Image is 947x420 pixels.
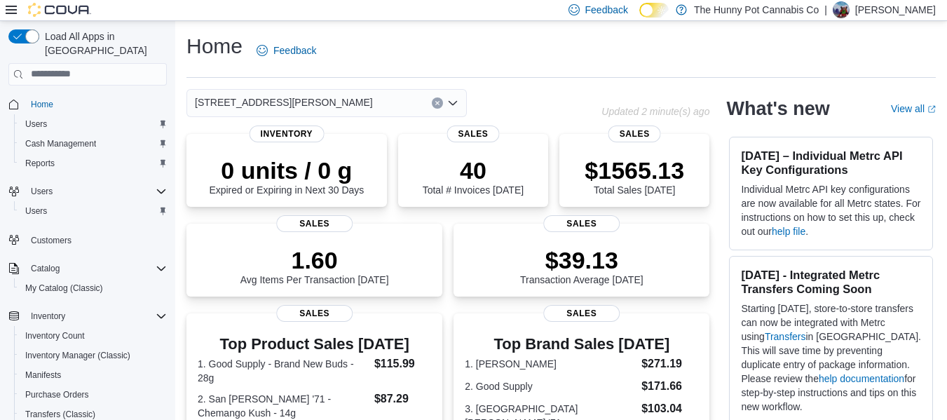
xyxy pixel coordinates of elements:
img: Cova [28,3,91,17]
span: Reports [25,158,55,169]
button: Users [14,201,172,221]
dt: 1. [PERSON_NAME] [465,357,636,371]
span: Customers [31,235,71,246]
span: Inventory [250,126,325,142]
span: Cash Management [20,135,167,152]
span: Users [25,118,47,130]
a: Customers [25,232,77,249]
span: [STREET_ADDRESS][PERSON_NAME] [195,94,373,111]
dt: 2. San [PERSON_NAME] '71 - Chemango Kush - 14g [198,392,369,420]
button: Users [3,182,172,201]
a: View allExternal link [891,103,936,114]
span: Inventory [31,311,65,322]
a: Home [25,96,59,113]
span: Transfers (Classic) [25,409,95,420]
span: Feedback [585,3,628,17]
span: Inventory Manager (Classic) [20,347,167,364]
span: Home [25,95,167,113]
a: Feedback [251,36,322,65]
button: Purchase Orders [14,385,172,405]
a: help documentation [819,373,904,384]
input: Dark Mode [639,3,669,18]
dd: $271.19 [641,355,698,372]
span: My Catalog (Classic) [20,280,167,297]
span: Inventory [25,308,167,325]
span: Customers [25,231,167,248]
button: Inventory [25,308,71,325]
span: Manifests [25,370,61,381]
button: Inventory Count [14,326,172,346]
span: Users [25,205,47,217]
button: Catalog [3,259,172,278]
a: Inventory Manager (Classic) [20,347,136,364]
span: Reports [20,155,167,172]
dd: $87.29 [374,391,431,407]
p: 1.60 [240,246,389,274]
div: Expired or Expiring in Next 30 Days [209,156,364,196]
button: Reports [14,154,172,173]
span: Users [25,183,167,200]
h1: Home [186,32,243,60]
a: My Catalog (Classic) [20,280,109,297]
h3: [DATE] – Individual Metrc API Key Configurations [741,149,921,177]
span: Sales [608,126,661,142]
p: $1565.13 [585,156,684,184]
p: $39.13 [520,246,643,274]
div: Total # Invoices [DATE] [423,156,524,196]
span: Users [20,116,167,133]
p: 40 [423,156,524,184]
button: Customers [3,229,172,250]
dd: $115.99 [374,355,431,372]
span: Sales [276,215,353,232]
div: Transaction Average [DATE] [520,246,643,285]
p: | [824,1,827,18]
a: Cash Management [20,135,102,152]
div: Total Sales [DATE] [585,156,684,196]
dd: $171.66 [641,378,698,395]
span: My Catalog (Classic) [25,283,103,294]
button: Users [14,114,172,134]
a: Manifests [20,367,67,384]
span: Sales [543,215,620,232]
dt: 2. Good Supply [465,379,636,393]
span: Sales [447,126,499,142]
a: Users [20,203,53,219]
span: Users [20,203,167,219]
a: Users [20,116,53,133]
svg: External link [927,105,936,114]
button: Users [25,183,58,200]
h3: Top Product Sales [DATE] [198,336,431,353]
p: [PERSON_NAME] [855,1,936,18]
p: The Hunny Pot Cannabis Co [694,1,819,18]
span: Cash Management [25,138,96,149]
span: Inventory Count [25,330,85,341]
span: Feedback [273,43,316,57]
span: Sales [543,305,620,322]
span: Catalog [31,263,60,274]
h3: Top Brand Sales [DATE] [465,336,698,353]
span: Inventory Manager (Classic) [25,350,130,361]
span: Load All Apps in [GEOGRAPHIC_DATA] [39,29,167,57]
span: Catalog [25,260,167,277]
span: Purchase Orders [25,389,89,400]
a: help file [772,226,805,237]
span: Purchase Orders [20,386,167,403]
a: Reports [20,155,60,172]
button: Home [3,94,172,114]
span: Inventory Count [20,327,167,344]
span: Sales [276,305,353,322]
p: Updated 2 minute(s) ago [601,106,709,117]
button: My Catalog (Classic) [14,278,172,298]
h2: What's new [726,97,829,120]
button: Catalog [25,260,65,277]
h3: [DATE] - Integrated Metrc Transfers Coming Soon [741,268,921,296]
button: Inventory [3,306,172,326]
dt: 1. Good Supply - Brand New Buds - 28g [198,357,369,385]
p: 0 units / 0 g [209,156,364,184]
p: Starting [DATE], store-to-store transfers can now be integrated with Metrc using in [GEOGRAPHIC_D... [741,302,921,414]
dd: $103.04 [641,400,698,417]
button: Manifests [14,365,172,385]
span: Users [31,186,53,197]
button: Clear input [432,97,443,109]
